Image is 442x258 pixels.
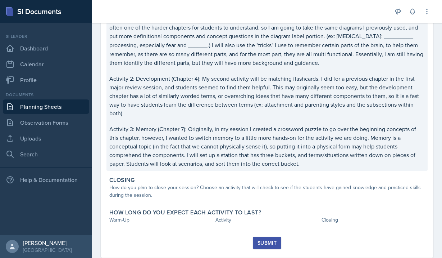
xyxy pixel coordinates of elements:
[109,177,135,184] label: Closing
[109,184,425,199] div: How do you plan to close your session? Choose an activity that will check to see if the students ...
[215,216,319,224] div: Activity
[3,73,89,87] a: Profile
[3,33,89,40] div: Si leader
[3,131,89,146] a: Uploads
[3,92,89,98] div: Documents
[23,239,72,246] div: [PERSON_NAME]
[23,246,72,254] div: [GEOGRAPHIC_DATA]
[109,125,425,168] p: Activity 3: Memory (Chapter 7): Originally, in my session I created a crossword puzzle to go over...
[109,74,425,117] p: Activity 2: Development (Chapter 4): My second activity will be matching flashcards. I did for a ...
[3,41,89,55] a: Dashboard
[3,147,89,161] a: Search
[3,115,89,130] a: Observation Forms
[3,99,89,114] a: Planning Sheets
[109,216,213,224] div: Warm-Up
[109,6,425,67] p: Activity 1: Biology (Chapter 2): Originally for biology, I did a lot of hands on crafts, as they ...
[322,216,425,224] div: Closing
[3,173,89,187] div: Help & Documentation
[258,240,277,246] div: Submit
[109,209,261,216] label: How long do you expect each activity to last?
[253,237,281,249] button: Submit
[3,57,89,71] a: Calendar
